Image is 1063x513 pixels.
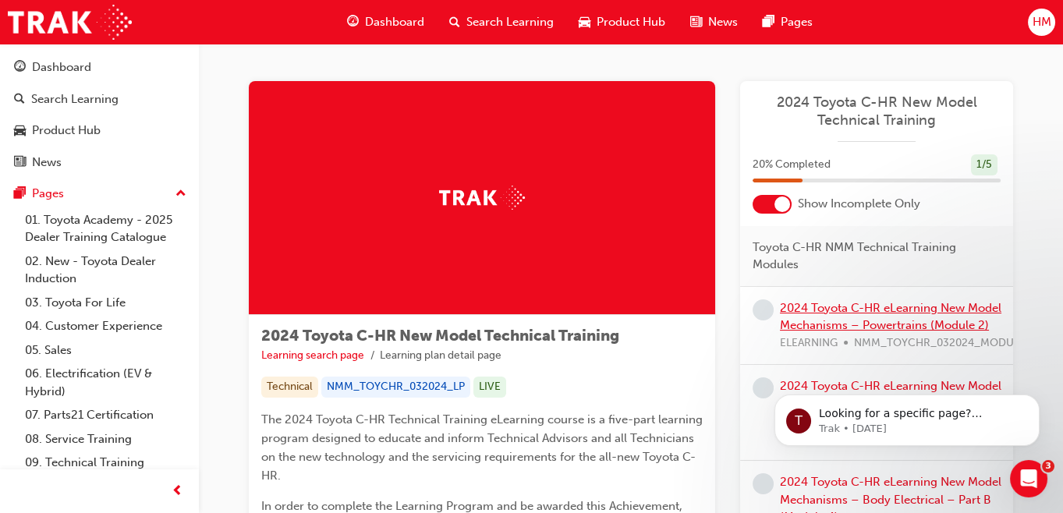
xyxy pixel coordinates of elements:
span: Product Hub [597,13,665,31]
a: 02. New - Toyota Dealer Induction [19,249,193,291]
a: search-iconSearch Learning [437,6,566,38]
span: 3 [1042,460,1054,472]
div: News [32,154,62,172]
a: 07. Parts21 Certification [19,403,193,427]
button: DashboardSearch LearningProduct HubNews [6,50,193,179]
span: pages-icon [14,187,26,201]
span: car-icon [579,12,590,32]
span: HM [1032,13,1051,31]
img: Trak [439,186,525,210]
iframe: Intercom notifications message [751,362,1063,471]
a: Learning search page [261,348,364,362]
a: news-iconNews [678,6,750,38]
span: car-icon [14,124,26,138]
span: learningRecordVerb_NONE-icon [753,299,774,320]
a: News [6,148,193,177]
a: guage-iconDashboard [335,6,437,38]
li: Learning plan detail page [380,347,501,365]
button: HM [1028,9,1055,36]
div: Dashboard [32,58,91,76]
div: LIVE [473,377,506,398]
a: 04. Customer Experience [19,314,193,338]
a: Dashboard [6,53,193,82]
div: NMM_TOYCHR_032024_LP [321,377,470,398]
span: pages-icon [763,12,774,32]
span: Show Incomplete Only [798,195,920,213]
button: Pages [6,179,193,208]
div: Product Hub [32,122,101,140]
a: pages-iconPages [750,6,825,38]
img: Trak [8,5,132,40]
a: Product Hub [6,116,193,145]
a: 06. Electrification (EV & Hybrid) [19,362,193,403]
span: search-icon [14,93,25,107]
span: search-icon [449,12,460,32]
span: Pages [781,13,813,31]
span: News [708,13,738,31]
span: guage-icon [347,12,359,32]
a: 09. Technical Training [19,451,193,475]
div: Technical [261,377,318,398]
span: guage-icon [14,61,26,75]
span: 20 % Completed [753,156,831,174]
span: news-icon [690,12,702,32]
a: 05. Sales [19,338,193,363]
a: 2024 Toyota C-HR New Model Technical Training [753,94,1001,129]
span: The 2024 Toyota C-HR Technical Training eLearning course is a five-part learning program designed... [261,412,706,483]
a: 08. Service Training [19,427,193,451]
a: 01. Toyota Academy - 2025 Dealer Training Catalogue [19,208,193,249]
div: 1 / 5 [971,154,997,175]
span: NMM_TOYCHR_032024_MODULE_2 [854,334,1038,352]
span: news-icon [14,156,26,170]
span: 2024 Toyota C-HR New Model Technical Training [261,327,619,345]
span: ELEARNING [780,334,838,352]
span: up-icon [175,184,186,204]
span: Search Learning [466,13,554,31]
span: Dashboard [365,13,424,31]
span: prev-icon [172,482,183,501]
span: learningRecordVerb_NONE-icon [753,473,774,494]
a: car-iconProduct Hub [566,6,678,38]
span: Toyota C-HR NMM Technical Training Modules [753,239,988,274]
div: Search Learning [31,90,119,108]
a: 2024 Toyota C-HR eLearning New Model Mechanisms – Powertrains (Module 2) [780,301,1001,333]
div: Pages [32,185,64,203]
a: Search Learning [6,85,193,114]
a: 03. Toyota For Life [19,291,193,315]
iframe: Intercom live chat [1010,460,1047,497]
